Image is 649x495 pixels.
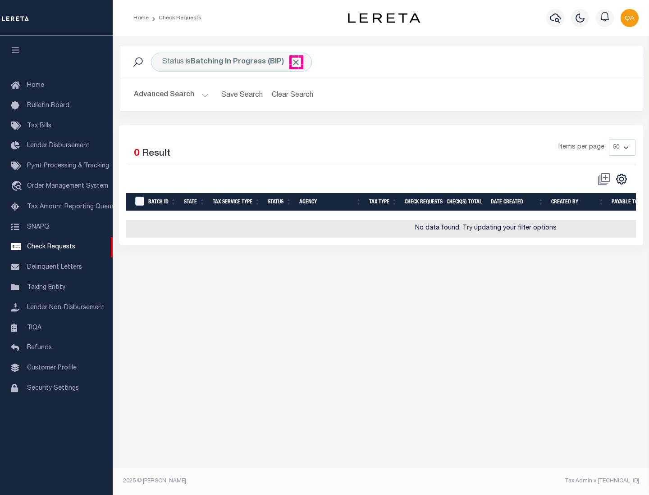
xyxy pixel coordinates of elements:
[116,477,381,485] div: 2025 © [PERSON_NAME].
[548,193,608,211] th: Created By: activate to sort column ascending
[142,147,170,161] label: Result
[209,193,264,211] th: Tax Service Type: activate to sort column ascending
[27,82,44,89] span: Home
[27,305,105,311] span: Lender Non-Disbursement
[27,244,75,250] span: Check Requests
[27,204,115,210] span: Tax Amount Reporting Queue
[27,365,77,371] span: Customer Profile
[145,193,180,211] th: Batch Id: activate to sort column ascending
[133,15,149,21] a: Home
[27,385,79,391] span: Security Settings
[443,193,487,211] th: Check(s) Total
[388,477,639,485] div: Tax Admin v.[TECHNICAL_ID]
[27,143,90,149] span: Lender Disbursement
[268,86,317,104] button: Clear Search
[27,284,65,291] span: Taxing Entity
[27,264,82,270] span: Delinquent Letters
[27,345,52,351] span: Refunds
[191,58,301,66] b: Batching In Progress (BIP)
[401,193,443,211] th: Check Requests
[134,86,209,104] button: Advanced Search
[296,193,366,211] th: Agency: activate to sort column ascending
[180,193,209,211] th: State: activate to sort column ascending
[151,53,312,72] div: Status is
[216,86,268,104] button: Save Search
[149,14,201,22] li: Check Requests
[621,9,639,27] img: svg+xml;base64,PHN2ZyB4bWxucz0iaHR0cDovL3d3dy53My5vcmcvMjAwMC9zdmciIHBvaW50ZXItZXZlbnRzPSJub25lIi...
[27,123,51,129] span: Tax Bills
[27,324,41,331] span: TIQA
[27,163,109,169] span: Pymt Processing & Tracking
[27,103,69,109] span: Bulletin Board
[264,193,296,211] th: Status: activate to sort column ascending
[366,193,401,211] th: Tax Type: activate to sort column ascending
[27,224,49,230] span: SNAPQ
[487,193,548,211] th: Date Created: activate to sort column ascending
[291,58,301,67] span: Click to Remove
[348,13,420,23] img: logo-dark.svg
[11,181,25,193] i: travel_explore
[558,143,604,153] span: Items per page
[27,183,108,189] span: Order Management System
[134,149,139,158] span: 0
